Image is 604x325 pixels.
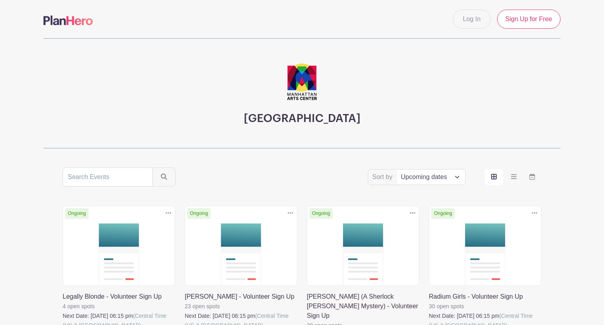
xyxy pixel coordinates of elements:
label: Sort by [372,172,395,182]
h3: [GEOGRAPHIC_DATA] [244,112,361,126]
a: Sign Up for Free [497,10,561,29]
input: Search Events [63,167,153,187]
a: Log In [453,10,490,29]
img: MAC_vertical%20logo_Final_RGB.png [278,58,326,106]
div: order and view [485,169,541,185]
img: logo-507f7623f17ff9eddc593b1ce0a138ce2505c220e1c5a4e2b4648c50719b7d32.svg [43,16,93,25]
